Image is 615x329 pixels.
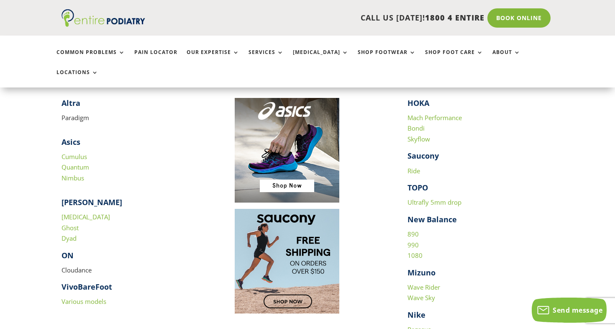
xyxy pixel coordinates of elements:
a: Mach Performance [407,113,462,122]
strong: TOPO [407,182,428,193]
a: [MEDICAL_DATA] [61,213,110,221]
a: Ride [407,167,420,175]
p: Cloudance [61,265,208,282]
strong: New Balance [407,214,457,224]
a: Dyad [61,234,77,242]
strong: ON [61,250,74,260]
a: Quantum [61,163,89,171]
a: Bondi [407,124,425,132]
h4: ​ [61,98,208,113]
a: Wave Sky [407,293,435,302]
a: Our Expertise [187,49,239,67]
a: Common Problems [56,49,125,67]
strong: Nike [407,310,425,320]
a: Various models [61,297,106,306]
strong: Altra [61,98,80,108]
img: logo (1) [61,9,145,27]
span: Send message [553,306,602,315]
a: Wave Rider [407,283,440,291]
a: Shop Footwear [358,49,416,67]
a: Cumulus [61,152,87,161]
a: Nimbus [61,174,84,182]
a: 890 [407,230,419,238]
strong: [PERSON_NAME] [61,197,122,207]
p: CALL US [DATE]! [175,13,484,23]
strong: VivoBareFoot [61,282,112,292]
strong: Mizuno [407,267,436,278]
a: [MEDICAL_DATA] [293,49,348,67]
a: Locations [56,69,98,87]
a: 1080 [407,251,423,260]
strong: Asics [61,137,80,147]
a: Skyflow [407,135,430,143]
a: Entire Podiatry [61,20,145,28]
a: Pain Locator [134,49,177,67]
a: About [492,49,520,67]
span: 1800 4 ENTIRE [425,13,484,23]
p: Paradigm [61,113,208,123]
strong: Saucony [407,151,439,161]
a: Ghost [61,224,79,232]
button: Send message [532,298,607,323]
a: Book Online [487,8,551,28]
img: Image to click to buy ASIC shoes online [235,98,339,203]
strong: HOKA [407,98,429,108]
a: 990 [407,241,419,249]
a: Shop Foot Care [425,49,483,67]
a: Ultrafly 5mm drop [407,198,461,206]
a: Services [249,49,284,67]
